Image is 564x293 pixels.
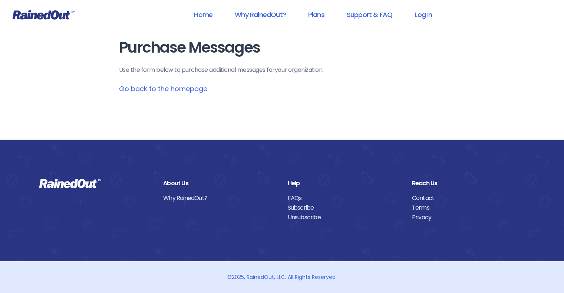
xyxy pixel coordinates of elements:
[412,213,525,222] a: Privacy
[119,66,445,74] p: Use the form below to purchase additional messages for your organization .
[225,6,296,23] a: Why RainedOut?
[163,179,276,188] div: About Us
[288,179,401,188] div: Help
[337,6,402,23] a: Support & FAQ
[288,213,401,222] a: Unsubscribe
[184,6,222,23] a: Home
[119,84,207,93] a: Go back to the homepage
[412,203,525,213] a: Terms
[412,179,525,188] div: Reach Us
[412,193,525,203] a: Contact
[288,203,401,213] a: Subscribe
[288,193,401,203] a: FAQs
[163,193,276,203] a: Why RainedOut?
[299,6,334,23] a: Plans
[405,6,442,23] a: Log In
[119,39,445,56] h1: Purchase Messages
